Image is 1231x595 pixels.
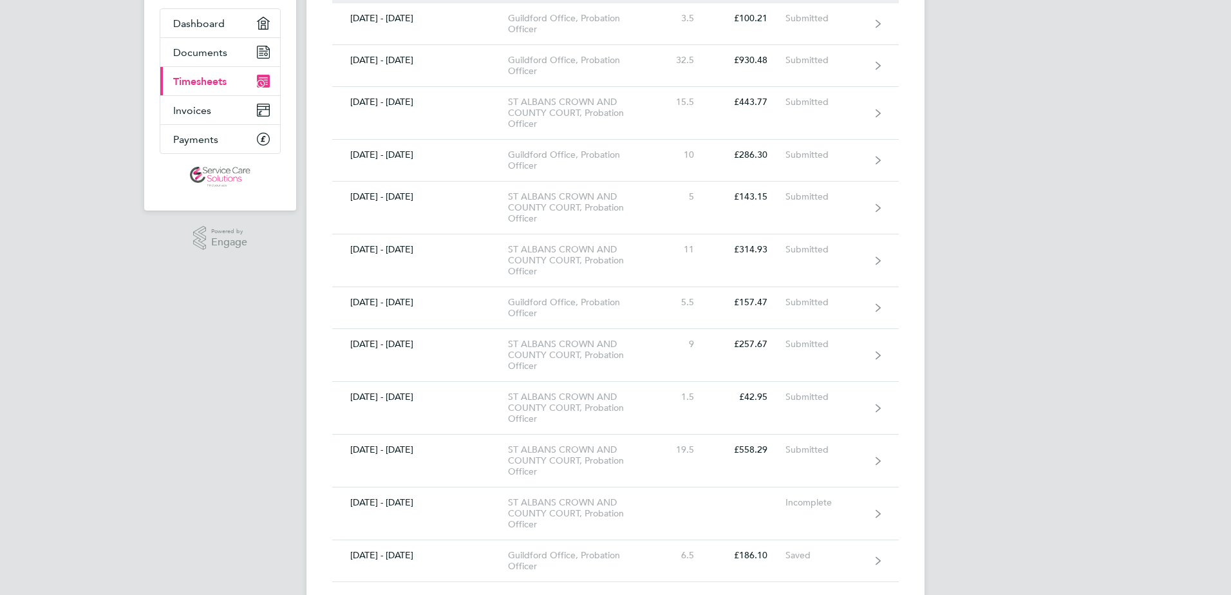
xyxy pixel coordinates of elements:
div: 3.5 [655,13,712,24]
div: [DATE] - [DATE] [332,55,508,66]
div: £314.93 [712,244,785,255]
div: 1.5 [655,392,712,402]
div: 5.5 [655,297,712,308]
a: [DATE] - [DATE]ST ALBANS CROWN AND COUNTY COURT, Probation Officer15.5£443.77Submitted [332,87,899,140]
div: [DATE] - [DATE] [332,297,508,308]
a: Documents [160,38,280,66]
div: Guildford Office, Probation Officer [508,13,655,35]
a: [DATE] - [DATE]ST ALBANS CROWN AND COUNTY COURT, Probation Officer11£314.93Submitted [332,234,899,287]
a: Payments [160,125,280,153]
div: £286.30 [712,149,785,160]
span: Documents [173,46,227,59]
div: £186.10 [712,550,785,561]
div: ST ALBANS CROWN AND COUNTY COURT, Probation Officer [508,444,655,477]
div: Submitted [785,244,865,255]
div: 19.5 [655,444,712,455]
div: Incomplete [785,497,865,508]
div: Submitted [785,297,865,308]
div: Submitted [785,97,865,108]
span: Invoices [173,104,211,117]
div: £157.47 [712,297,785,308]
a: Dashboard [160,9,280,37]
div: [DATE] - [DATE] [332,149,508,160]
div: ST ALBANS CROWN AND COUNTY COURT, Probation Officer [508,244,655,277]
div: [DATE] - [DATE] [332,497,508,508]
span: Engage [211,237,247,248]
a: [DATE] - [DATE]ST ALBANS CROWN AND COUNTY COURT, Probation OfficerIncomplete [332,487,899,540]
img: servicecare-logo-retina.png [190,167,250,187]
div: ST ALBANS CROWN AND COUNTY COURT, Probation Officer [508,97,655,129]
div: £143.15 [712,191,785,202]
div: Saved [785,550,865,561]
div: [DATE] - [DATE] [332,244,508,255]
a: [DATE] - [DATE]Guildford Office, Probation Officer6.5£186.10Saved [332,540,899,582]
div: [DATE] - [DATE] [332,339,508,350]
div: Submitted [785,444,865,455]
a: Go to home page [160,167,281,187]
div: [DATE] - [DATE] [332,191,508,202]
div: Submitted [785,392,865,402]
div: £100.21 [712,13,785,24]
div: 15.5 [655,97,712,108]
div: Submitted [785,13,865,24]
span: Payments [173,133,218,146]
a: [DATE] - [DATE]Guildford Office, Probation Officer32.5£930.48Submitted [332,45,899,87]
div: Guildford Office, Probation Officer [508,149,655,171]
a: [DATE] - [DATE]Guildford Office, Probation Officer10£286.30Submitted [332,140,899,182]
a: [DATE] - [DATE]Guildford Office, Probation Officer3.5£100.21Submitted [332,3,899,45]
div: ST ALBANS CROWN AND COUNTY COURT, Probation Officer [508,339,655,372]
div: 6.5 [655,550,712,561]
a: Invoices [160,96,280,124]
div: [DATE] - [DATE] [332,444,508,455]
div: Submitted [785,55,865,66]
div: 9 [655,339,712,350]
div: ST ALBANS CROWN AND COUNTY COURT, Probation Officer [508,191,655,224]
div: 10 [655,149,712,160]
a: [DATE] - [DATE]Guildford Office, Probation Officer5.5£157.47Submitted [332,287,899,329]
div: ST ALBANS CROWN AND COUNTY COURT, Probation Officer [508,392,655,424]
div: Submitted [785,191,865,202]
div: ST ALBANS CROWN AND COUNTY COURT, Probation Officer [508,497,655,530]
div: £558.29 [712,444,785,455]
div: £257.67 [712,339,785,350]
span: Powered by [211,226,247,237]
a: Powered byEngage [193,226,248,250]
a: Timesheets [160,67,280,95]
div: Guildford Office, Probation Officer [508,55,655,77]
a: [DATE] - [DATE]ST ALBANS CROWN AND COUNTY COURT, Probation Officer1.5£42.95Submitted [332,382,899,435]
a: [DATE] - [DATE]ST ALBANS CROWN AND COUNTY COURT, Probation Officer19.5£558.29Submitted [332,435,899,487]
div: 11 [655,244,712,255]
div: Submitted [785,339,865,350]
div: Guildford Office, Probation Officer [508,297,655,319]
span: Timesheets [173,75,227,88]
div: [DATE] - [DATE] [332,550,508,561]
div: £42.95 [712,392,785,402]
div: [DATE] - [DATE] [332,13,508,24]
div: Submitted [785,149,865,160]
div: [DATE] - [DATE] [332,97,508,108]
div: £443.77 [712,97,785,108]
div: 5 [655,191,712,202]
div: Guildford Office, Probation Officer [508,550,655,572]
a: [DATE] - [DATE]ST ALBANS CROWN AND COUNTY COURT, Probation Officer9£257.67Submitted [332,329,899,382]
a: [DATE] - [DATE]ST ALBANS CROWN AND COUNTY COURT, Probation Officer5£143.15Submitted [332,182,899,234]
div: [DATE] - [DATE] [332,392,508,402]
span: Dashboard [173,17,225,30]
div: £930.48 [712,55,785,66]
div: 32.5 [655,55,712,66]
